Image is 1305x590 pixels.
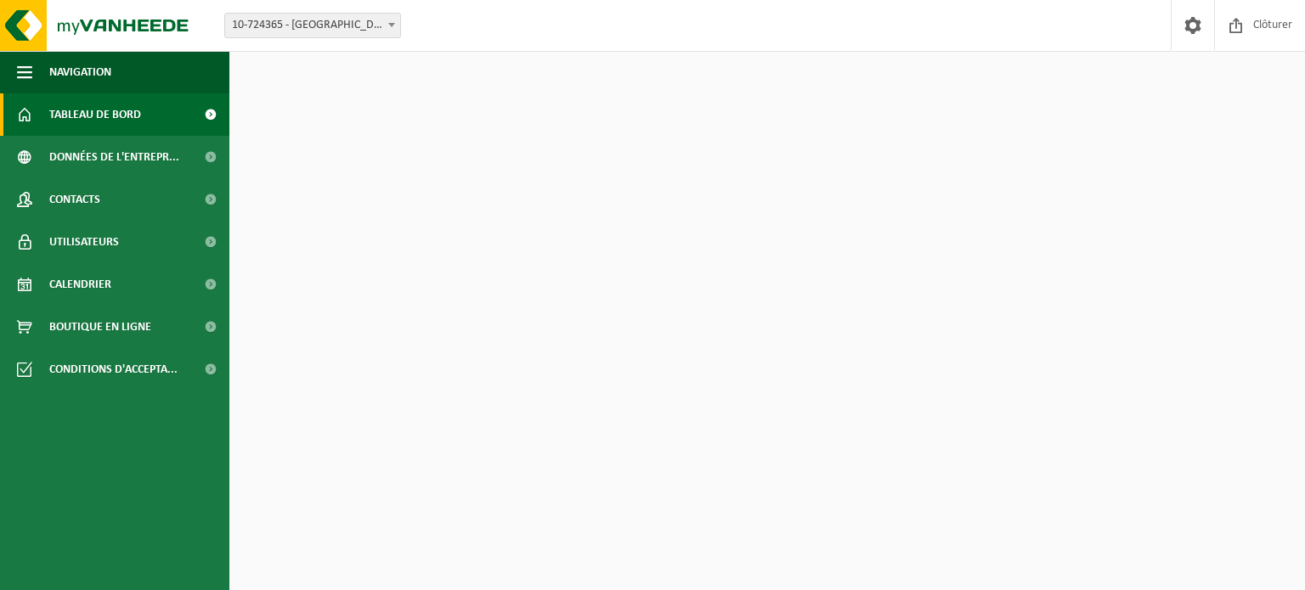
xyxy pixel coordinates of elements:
span: Données de l'entrepr... [49,136,179,178]
span: Boutique en ligne [49,306,151,348]
span: Contacts [49,178,100,221]
span: Tableau de bord [49,93,141,136]
span: 10-724365 - ETHIAS SA - LIÈGE [224,13,401,38]
span: Utilisateurs [49,221,119,263]
span: 10-724365 - ETHIAS SA - LIÈGE [225,14,400,37]
span: Navigation [49,51,111,93]
span: Calendrier [49,263,111,306]
span: Conditions d'accepta... [49,348,178,391]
